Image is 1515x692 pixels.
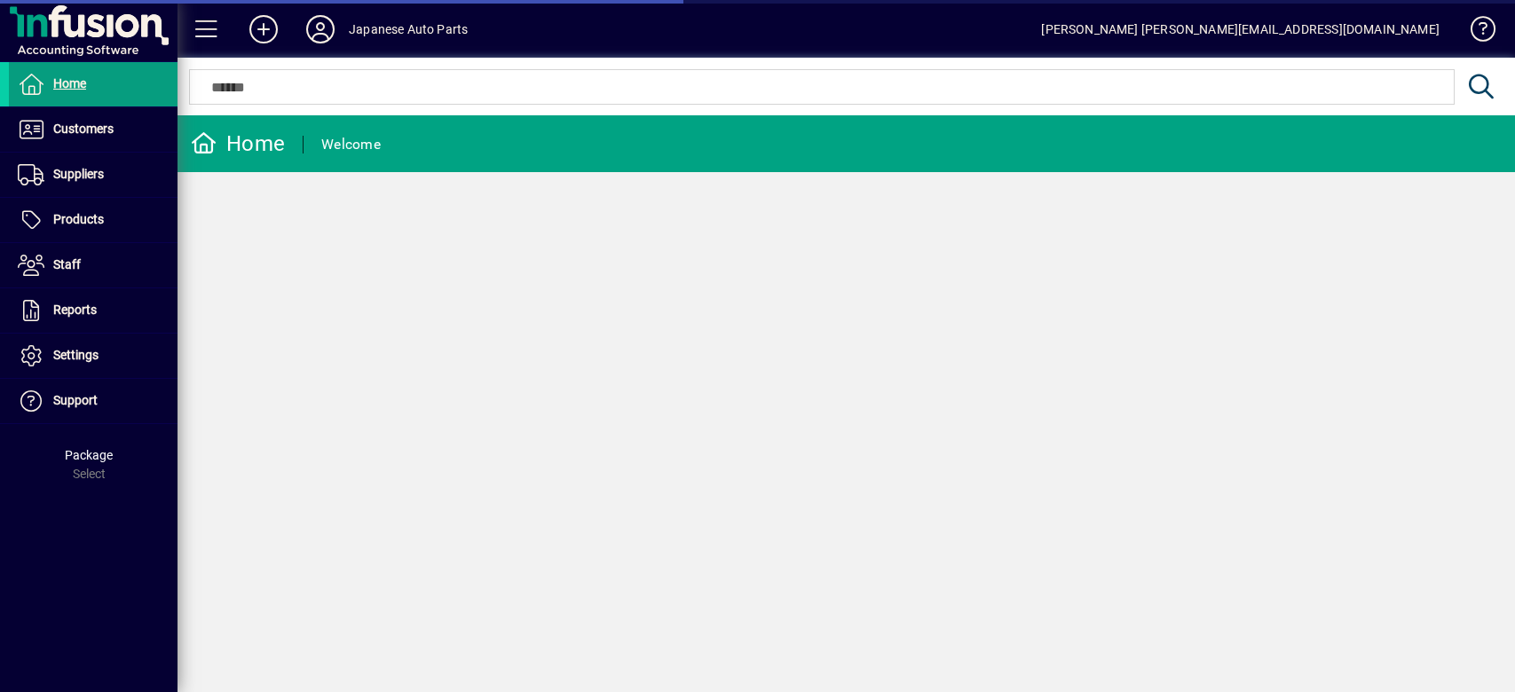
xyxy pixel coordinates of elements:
a: Products [9,198,178,242]
span: Customers [53,122,114,136]
div: Welcome [321,130,381,159]
button: Profile [292,13,349,45]
span: Home [53,76,86,90]
span: Reports [53,303,97,317]
span: Support [53,393,98,407]
div: [PERSON_NAME] [PERSON_NAME][EMAIL_ADDRESS][DOMAIN_NAME] [1041,15,1440,43]
a: Staff [9,243,178,287]
div: Home [191,130,285,158]
button: Add [235,13,292,45]
span: Products [53,212,104,226]
span: Package [65,448,113,462]
a: Suppliers [9,153,178,197]
a: Settings [9,334,178,378]
a: Reports [9,288,178,333]
div: Japanese Auto Parts [349,15,468,43]
span: Settings [53,348,99,362]
a: Knowledge Base [1457,4,1493,61]
span: Staff [53,257,81,271]
a: Customers [9,107,178,152]
a: Support [9,379,178,423]
span: Suppliers [53,167,104,181]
